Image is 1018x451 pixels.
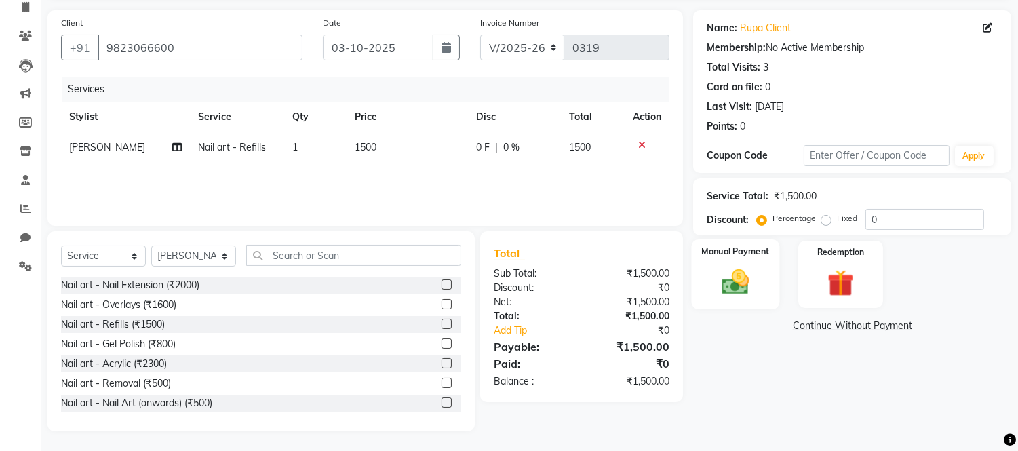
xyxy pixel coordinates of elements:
div: Payable: [484,338,582,355]
div: ₹1,500.00 [582,295,680,309]
input: Enter Offer / Coupon Code [804,145,949,166]
div: Points: [707,119,737,134]
div: Nail art - Gel Polish (₹800) [61,337,176,351]
label: Manual Payment [702,245,770,258]
a: Add Tip [484,323,598,338]
div: ₹0 [582,355,680,372]
span: Total [494,246,525,260]
label: Client [61,17,83,29]
th: Qty [284,102,347,132]
input: Search by Name/Mobile/Email/Code [98,35,302,60]
span: | [495,140,498,155]
div: ₹0 [582,281,680,295]
span: 0 % [503,140,520,155]
th: Total [562,102,625,132]
div: 0 [740,119,745,134]
div: ₹1,500.00 [582,338,680,355]
div: Nail art - Acrylic (₹2300) [61,357,167,371]
span: [PERSON_NAME] [69,141,145,153]
div: Nail art - Refills (₹1500) [61,317,165,332]
div: 3 [763,60,768,75]
div: Name: [707,21,737,35]
img: _cash.svg [713,267,758,298]
span: 1 [292,141,298,153]
span: 1500 [355,141,376,153]
div: Membership: [707,41,766,55]
div: Total: [484,309,582,323]
div: Card on file: [707,80,762,94]
input: Search or Scan [246,245,461,266]
span: Nail art - Refills [199,141,267,153]
button: +91 [61,35,99,60]
label: Redemption [817,246,864,258]
div: Paid: [484,355,582,372]
label: Percentage [772,212,816,224]
div: Last Visit: [707,100,752,114]
div: ₹1,500.00 [582,374,680,389]
label: Fixed [837,212,857,224]
div: Total Visits: [707,60,760,75]
a: Continue Without Payment [696,319,1009,333]
a: Rupa Client [740,21,791,35]
button: Apply [955,146,994,166]
div: Sub Total: [484,267,582,281]
div: Nail art - Nail Extension (₹2000) [61,278,199,292]
div: [DATE] [755,100,784,114]
div: ₹1,500.00 [774,189,817,203]
label: Date [323,17,341,29]
div: Discount: [707,213,749,227]
th: Price [347,102,468,132]
label: Invoice Number [480,17,539,29]
div: Coupon Code [707,149,804,163]
span: 0 F [476,140,490,155]
div: Nail art - Overlays (₹1600) [61,298,176,312]
th: Disc [468,102,561,132]
th: Service [191,102,285,132]
div: Nail art - Nail Art (onwards) (₹500) [61,396,212,410]
th: Action [625,102,669,132]
div: Nail art - Removal (₹500) [61,376,171,391]
img: _gift.svg [819,267,862,300]
div: No Active Membership [707,41,998,55]
div: ₹1,500.00 [582,309,680,323]
div: ₹0 [598,323,680,338]
div: Discount: [484,281,582,295]
div: Services [62,77,680,102]
div: Balance : [484,374,582,389]
div: Net: [484,295,582,309]
span: 1500 [570,141,591,153]
div: ₹1,500.00 [582,267,680,281]
th: Stylist [61,102,191,132]
div: Service Total: [707,189,768,203]
div: 0 [765,80,770,94]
